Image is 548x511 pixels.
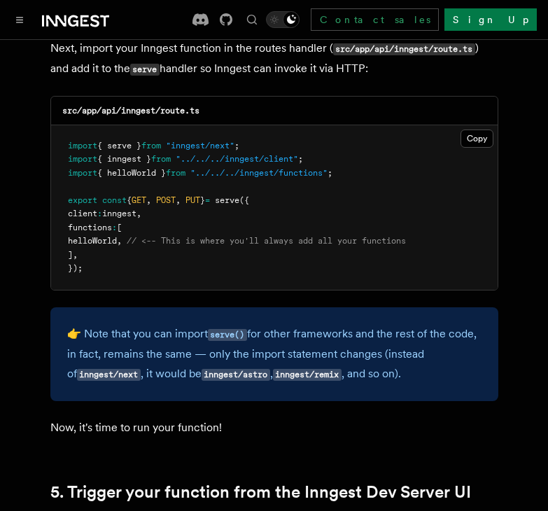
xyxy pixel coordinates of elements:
span: export [68,195,97,205]
span: "inngest/next" [166,141,234,150]
span: ({ [239,195,249,205]
span: : [97,209,102,218]
p: Next, import your Inngest function in the routes handler ( ) and add it to the handler so Inngest... [50,38,498,79]
span: inngest [102,209,136,218]
code: inngest/remix [273,369,342,381]
a: serve() [208,327,247,340]
span: , [176,195,181,205]
button: Copy [461,129,493,148]
span: POST [156,195,176,205]
code: serve() [208,329,247,341]
span: // <-- This is where you'll always add all your functions [127,236,406,246]
span: "../../../inngest/functions" [190,168,328,178]
span: serve [215,195,239,205]
span: , [136,209,141,218]
code: src/app/api/inngest/route.ts [333,43,475,55]
a: Sign Up [444,8,537,31]
span: functions [68,223,112,232]
span: { helloWorld } [97,168,166,178]
span: import [68,168,97,178]
button: Find something... [244,11,260,28]
span: = [205,195,210,205]
span: ; [328,168,332,178]
span: : [112,223,117,232]
span: PUT [185,195,200,205]
code: src/app/api/inngest/route.ts [62,106,199,115]
span: , [146,195,151,205]
code: inngest/astro [202,369,270,381]
span: GET [132,195,146,205]
span: from [141,141,161,150]
span: from [166,168,185,178]
p: 👉 Note that you can import for other frameworks and the rest of the code, in fact, remains the sa... [67,324,482,384]
span: ; [298,154,303,164]
span: ] [68,250,73,260]
span: { [127,195,132,205]
button: Toggle navigation [11,11,28,28]
span: , [117,236,122,246]
a: 5. Trigger your function from the Inngest Dev Server UI [50,482,471,502]
span: , [73,250,78,260]
span: client [68,209,97,218]
span: "../../../inngest/client" [176,154,298,164]
span: } [200,195,205,205]
span: import [68,154,97,164]
p: Now, it's time to run your function! [50,418,498,437]
span: ; [234,141,239,150]
button: Toggle dark mode [266,11,300,28]
span: const [102,195,127,205]
span: from [151,154,171,164]
a: Contact sales [311,8,439,31]
span: { inngest } [97,154,151,164]
span: [ [117,223,122,232]
span: { serve } [97,141,141,150]
span: helloWorld [68,236,117,246]
code: inngest/next [77,369,141,381]
code: serve [130,64,160,76]
span: import [68,141,97,150]
span: }); [68,263,83,273]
